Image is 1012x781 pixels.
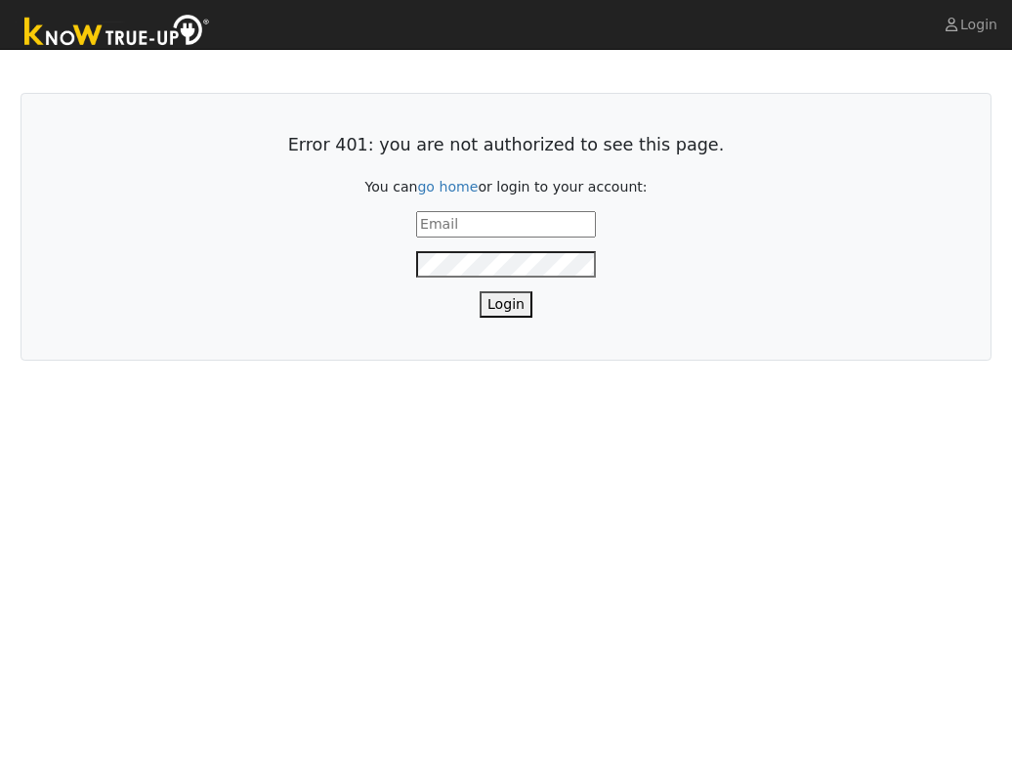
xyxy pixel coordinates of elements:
[63,177,949,197] p: You can or login to your account:
[63,135,949,155] h3: Error 401: you are not authorized to see this page.
[416,211,596,238] input: Email
[480,291,532,318] button: Login
[15,11,220,55] img: Know True-Up
[417,179,478,195] a: go home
